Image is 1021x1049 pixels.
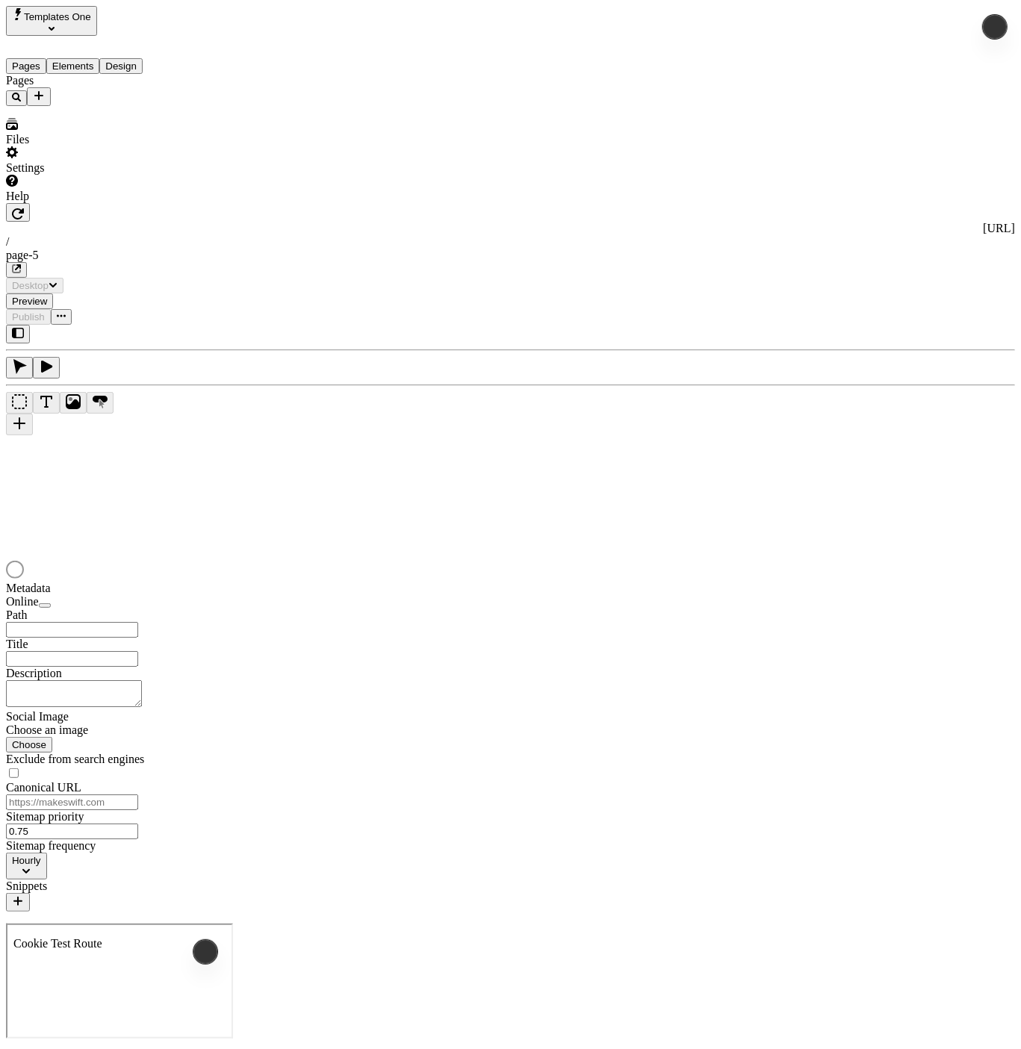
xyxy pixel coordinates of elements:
[6,810,84,823] span: Sitemap priority
[12,311,45,323] span: Publish
[99,58,143,74] button: Design
[6,595,39,608] span: Online
[6,924,233,1039] iframe: Cookie Feature Detection
[12,739,46,750] span: Choose
[6,133,185,146] div: Files
[33,392,60,414] button: Text
[6,249,1015,262] div: page-5
[6,794,138,810] input: https://makeswift.com
[6,723,185,737] div: Choose an image
[6,638,28,650] span: Title
[6,293,53,309] button: Preview
[46,58,100,74] button: Elements
[87,392,114,414] button: Button
[6,710,69,723] span: Social Image
[6,309,51,325] button: Publish
[12,296,47,307] span: Preview
[6,582,185,595] div: Metadata
[12,280,49,291] span: Desktop
[6,58,46,74] button: Pages
[6,74,185,87] div: Pages
[6,753,144,765] span: Exclude from search engines
[6,235,1015,249] div: /
[6,839,96,852] span: Sitemap frequency
[6,853,47,880] button: Hourly
[24,11,91,22] span: Templates One
[6,608,27,621] span: Path
[6,190,185,203] div: Help
[6,880,185,893] div: Snippets
[12,855,41,866] span: Hourly
[60,392,87,414] button: Image
[6,278,63,293] button: Desktop
[6,392,33,414] button: Box
[6,222,1015,235] div: [URL]
[6,6,97,36] button: Select site
[6,737,52,753] button: Choose
[6,667,62,679] span: Description
[6,161,185,175] div: Settings
[6,781,81,794] span: Canonical URL
[27,87,51,106] button: Add new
